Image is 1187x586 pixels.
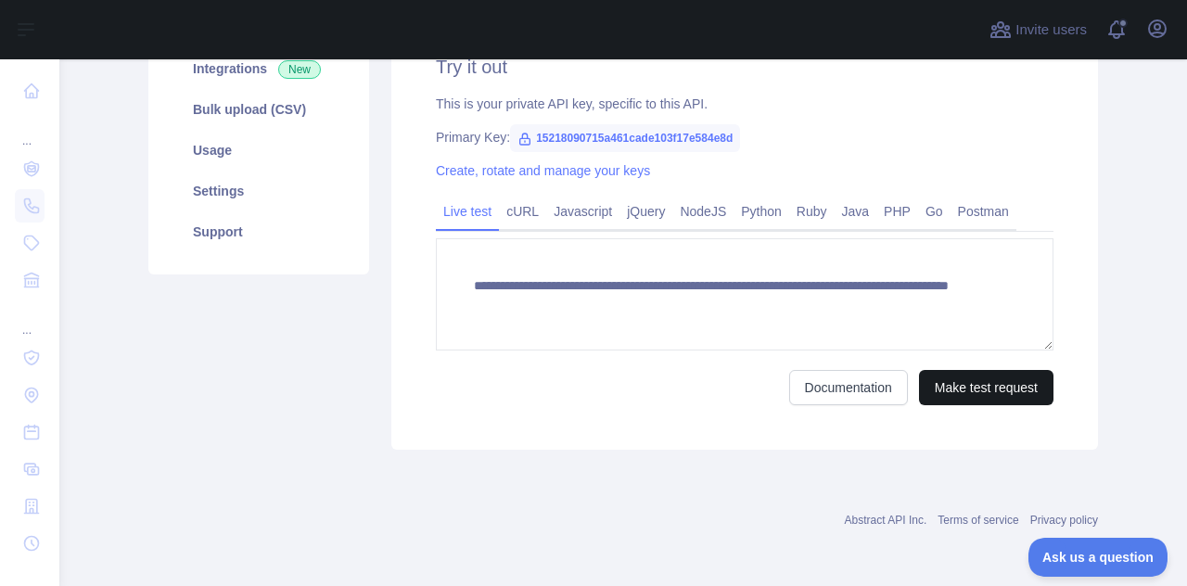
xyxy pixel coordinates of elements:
a: Support [171,211,347,252]
a: Privacy policy [1030,514,1098,527]
a: Go [918,197,951,226]
div: ... [15,300,45,338]
a: NodeJS [672,197,734,226]
div: This is your private API key, specific to this API. [436,95,1053,113]
div: Primary Key: [436,128,1053,146]
a: Java [835,197,877,226]
a: Python [734,197,789,226]
a: Ruby [789,197,835,226]
a: cURL [499,197,546,226]
a: Settings [171,171,347,211]
button: Invite users [986,15,1091,45]
a: Postman [951,197,1016,226]
a: Integrations New [171,48,347,89]
a: Live test [436,197,499,226]
span: Invite users [1015,19,1087,41]
button: Make test request [919,370,1053,405]
a: Terms of service [938,514,1018,527]
span: 15218090715a461cade103f17e584e8d [510,124,740,152]
a: jQuery [619,197,672,226]
a: Usage [171,130,347,171]
a: Abstract API Inc. [845,514,927,527]
span: New [278,60,321,79]
a: Create, rotate and manage your keys [436,163,650,178]
a: Javascript [546,197,619,226]
iframe: Toggle Customer Support [1028,538,1168,577]
div: ... [15,111,45,148]
h2: Try it out [436,54,1053,80]
a: Documentation [789,370,908,405]
a: Bulk upload (CSV) [171,89,347,130]
a: PHP [876,197,918,226]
